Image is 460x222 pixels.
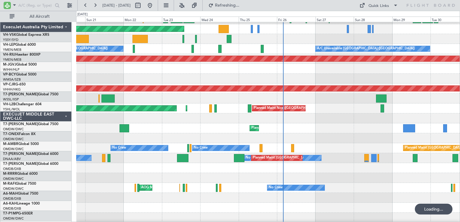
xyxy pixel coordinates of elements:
[3,48,21,52] a: YMEN/MEB
[277,17,315,22] div: Fri 26
[356,1,401,10] button: Quick Links
[3,43,15,47] span: VH-LEP
[3,137,24,141] a: OMDW/DWC
[123,17,162,22] div: Mon 22
[3,182,16,186] span: M-RAFI
[3,93,58,96] a: T7-[PERSON_NAME]Global 7500
[3,202,40,205] a: A6-KAHLineage 1000
[3,192,38,196] a: A6-MAHGlobal 7500
[3,162,38,166] span: T7-[PERSON_NAME]
[3,73,16,76] span: VP-BCY
[3,127,24,131] a: OMDW/DWC
[3,212,18,215] span: T7-P1MP
[18,1,53,10] input: A/C (Reg. or Type)
[3,132,36,136] a: T7-ONEXFalcon 8X
[3,33,49,37] a: VH-VSKGlobal Express XRS
[206,1,242,10] button: Refreshing...
[3,53,40,57] a: VH-RIUHawker 800XP
[194,143,208,153] div: No Crew
[3,83,26,86] a: VP-CJRG-650
[162,17,200,22] div: Tue 23
[3,216,24,221] a: OMDW/DWC
[3,152,58,156] a: T7-[PERSON_NAME]Global 6000
[3,177,24,181] a: OMDW/DWC
[251,124,346,133] div: Planned Maint [GEOGRAPHIC_DATA] ([GEOGRAPHIC_DATA])
[3,63,37,66] a: M-JGVJGlobal 5000
[3,67,20,72] a: WIHH/HLP
[3,172,38,176] a: M-RRRRGlobal 6000
[7,12,65,21] button: All Aircraft
[3,132,19,136] span: T7-ONEX
[3,202,17,205] span: A6-KAH
[239,17,277,22] div: Thu 25
[3,43,36,47] a: VH-LEPGlobal 6000
[3,57,21,62] a: YMEN/MEB
[102,3,131,8] span: [DATE] - [DATE]
[3,167,21,171] a: OMDB/DXB
[3,107,20,112] a: YSHL/WOL
[317,44,415,53] div: A/C Unavailable [GEOGRAPHIC_DATA] ([GEOGRAPHIC_DATA])
[3,172,17,176] span: M-RRRR
[3,103,16,106] span: VH-L2B
[16,14,64,19] span: All Aircraft
[3,63,16,66] span: M-JGVJ
[354,17,392,22] div: Sun 28
[3,103,42,106] a: VH-L2BChallenger 604
[254,104,321,113] div: Planned Maint Nice ([GEOGRAPHIC_DATA])
[3,93,38,96] span: T7-[PERSON_NAME]
[3,142,39,146] a: M-AMBRGlobal 5000
[112,143,126,153] div: No Crew
[3,53,15,57] span: VH-RIU
[215,3,240,8] span: Refreshing...
[3,152,38,156] span: T7-[PERSON_NAME]
[315,17,354,22] div: Sat 27
[3,147,24,151] a: OMDW/DWC
[368,3,389,9] div: Quick Links
[3,196,21,201] a: OMDB/DXB
[3,122,38,126] span: T7-[PERSON_NAME]
[269,183,283,192] div: No Crew
[392,17,430,22] div: Mon 29
[253,153,348,162] div: Planned Maint [GEOGRAPHIC_DATA] ([GEOGRAPHIC_DATA])
[415,204,452,214] div: Loading...
[3,142,18,146] span: M-AMBR
[3,77,21,82] a: WMSA/SZB
[3,157,21,161] a: DNAA/ABV
[3,192,18,196] span: A6-MAH
[200,17,238,22] div: Wed 24
[3,33,16,37] span: VH-VSK
[3,122,58,126] a: T7-[PERSON_NAME]Global 7500
[246,153,260,162] div: No Crew
[3,38,18,42] a: YSSY/SYD
[3,97,19,102] a: WSSL/XSP
[3,212,33,215] a: T7-P1MPG-650ER
[3,73,36,76] a: VP-BCYGlobal 5000
[3,182,36,186] a: M-RAFIGlobal 7500
[141,183,189,192] div: AOG Maint Cannes (Mandelieu)
[3,83,15,86] span: VP-CJR
[77,12,88,17] div: [DATE]
[3,187,24,191] a: OMDW/DWC
[3,206,21,211] a: OMDB/DXB
[85,17,123,22] div: Sun 21
[3,162,58,166] a: T7-[PERSON_NAME]Global 6000
[3,87,21,92] a: VHHH/HKG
